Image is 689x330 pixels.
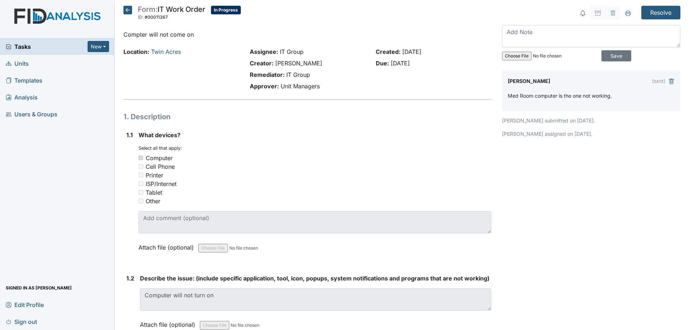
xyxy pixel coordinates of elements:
strong: Created: [376,48,400,55]
small: [DATE] [652,79,665,84]
strong: Approver: [250,83,279,90]
div: Computer [146,154,173,162]
input: Printer [139,173,143,177]
span: Users & Groups [6,108,57,120]
strong: Assignee: [250,48,278,55]
strong: Due: [376,60,389,67]
input: Cell Phone [139,164,143,169]
span: What devices? [139,131,181,139]
span: [DATE] [391,60,410,67]
input: Save [601,50,631,61]
small: Select all that apply: [139,145,182,151]
label: Attach file (optional) [140,316,198,329]
p: Med Room computer is the one not working. [508,92,612,99]
span: Unit Managers [281,83,320,90]
span: Form: [138,5,158,14]
a: Tasks [6,42,88,51]
div: Other [146,197,160,205]
span: IT Group [280,48,304,55]
span: Describe the issue: (include specific application, tool, icon, popups, system notifications and p... [140,275,489,282]
div: ISP/Internet [146,180,177,188]
p: Compter will not come on [123,30,491,39]
span: Units [6,58,29,69]
span: Sign out [6,316,37,327]
input: Computer [139,155,143,160]
strong: Location: [123,48,149,55]
span: IT Group [286,71,310,78]
span: Edit Profile [6,299,44,310]
strong: Creator: [250,60,273,67]
p: [PERSON_NAME] submitted on [DATE]. [502,117,680,124]
span: ID: [138,14,144,20]
span: [DATE] [402,48,421,55]
label: [PERSON_NAME] [508,76,550,86]
div: Cell Phone [146,162,175,171]
label: Attach file (optional) [139,239,197,252]
input: Resolve [641,6,680,19]
span: Analysis [6,92,38,103]
textarea: Computer will not turn on [140,288,491,311]
span: In Progress [211,6,241,14]
div: Printer [146,171,163,180]
span: Templates [6,75,42,86]
input: Other [139,199,143,203]
div: Tablet [146,188,162,197]
h1: 1. Description [123,111,491,122]
label: 1.1 [126,131,133,139]
span: Signed in as [PERSON_NAME] [6,282,72,293]
input: Tablet [139,190,143,195]
input: ISP/Internet [139,181,143,186]
div: IT Work Order [138,6,205,22]
p: [PERSON_NAME] assigned on [DATE]. [502,130,680,138]
button: New [88,41,109,52]
strong: Remediator: [250,71,285,78]
label: 1.2 [126,274,134,283]
span: #00011367 [145,14,168,20]
a: Twin Acres [151,48,181,55]
span: [PERSON_NAME] [275,60,322,67]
